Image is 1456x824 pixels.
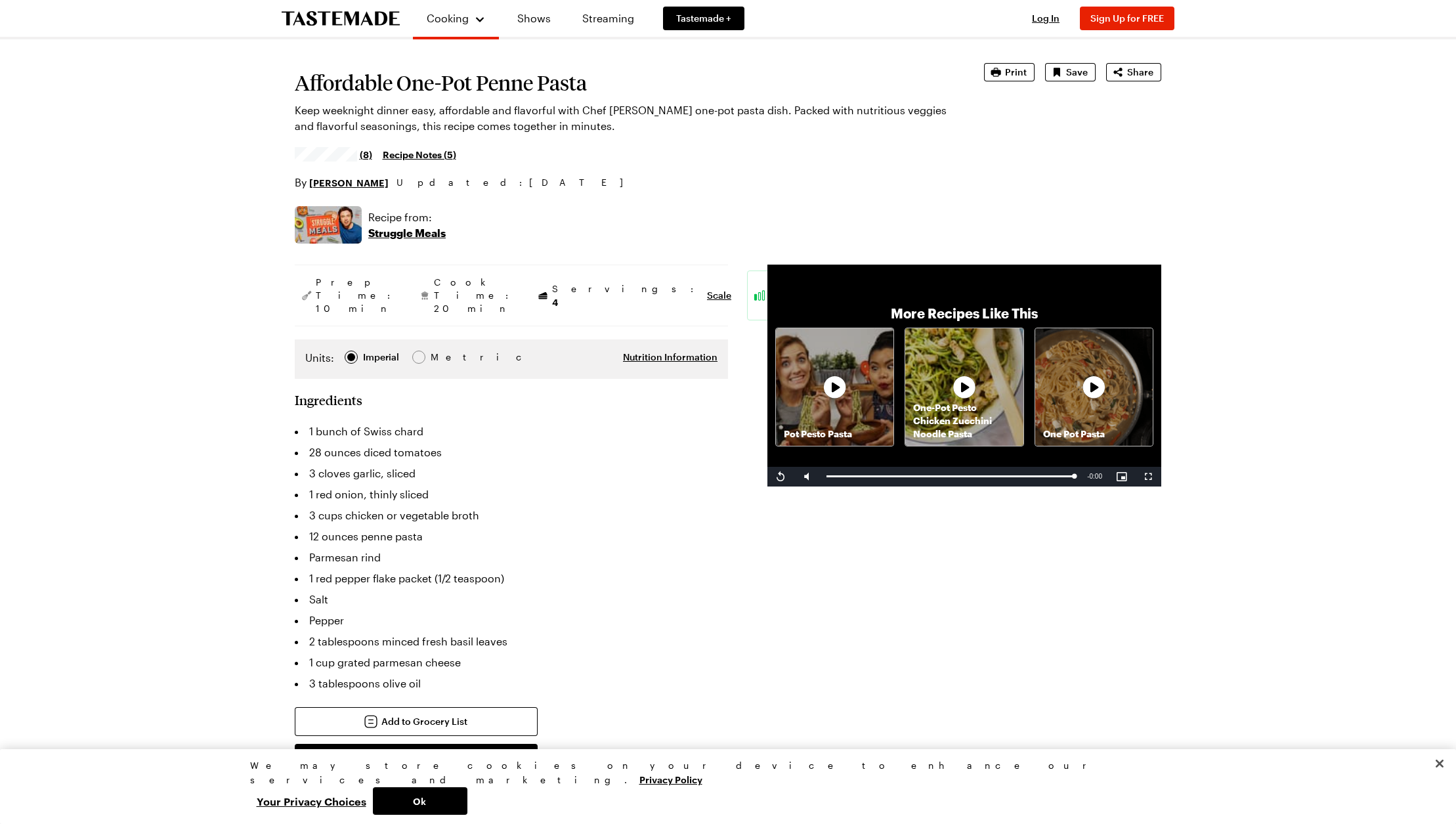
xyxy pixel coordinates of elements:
span: - [1087,473,1089,480]
a: Tastemade + [663,7,744,30]
a: 4.5/5 stars from 8 reviews [295,149,372,160]
span: Metric [431,350,460,364]
span: Updated : [DATE] [396,175,636,190]
span: Log In [1032,12,1060,24]
button: Share [1106,63,1161,81]
div: Privacy [250,758,1195,815]
li: 12 ounces penne pasta [295,526,728,547]
div: Progress Bar [826,475,1074,477]
div: Imperial Metric [305,350,458,368]
span: 4 [552,295,558,308]
p: Struggle Meals [368,225,446,241]
button: Add to Grocery List [295,707,538,736]
span: (8) [360,148,372,161]
li: 3 tablespoons olive oil [295,673,728,694]
li: 2 tablespoons minced fresh basil leaves [295,631,728,652]
a: To Tastemade Home Page [282,11,400,26]
button: Save recipe [1045,63,1096,81]
button: Mute [794,467,820,487]
p: Pot Pesto Pasta [776,427,893,441]
li: Parmesan rind [295,547,728,568]
p: Recipe from: [368,209,446,225]
a: One-Pot Pesto Chicken Zucchini Noodle PastaRecipe image thumbnail [905,328,1023,446]
a: Recipe from:Struggle Meals [368,209,446,241]
button: Cooking [426,5,486,32]
h1: Affordable One-Pot Penne Pasta [295,71,947,95]
button: Picture-in-Picture [1109,467,1135,487]
span: Prep Time: 10 min [316,276,397,315]
p: One-Pot Pesto Chicken Zucchini Noodle Pasta [905,401,1023,441]
span: Share [1127,66,1153,79]
h2: Ingredients [295,392,362,408]
img: Show where recipe is used [295,206,362,244]
span: Print [1005,66,1027,79]
li: 3 cloves garlic, sliced [295,463,728,484]
span: Save [1066,66,1088,79]
button: Get Ingredients [295,744,538,773]
li: 1 red pepper flake packet (1/2 teaspoon) [295,568,728,589]
button: Fullscreen [1135,467,1161,487]
p: Keep weeknight dinner easy, affordable and flavorful with Chef [PERSON_NAME] one-pot pasta dish. ... [295,102,947,134]
label: Units: [305,350,334,366]
div: Metric [431,350,458,364]
p: More Recipes Like This [891,304,1038,322]
span: Cook Time: 20 min [434,276,515,315]
li: Pepper [295,610,728,631]
span: 0:00 [1090,473,1102,480]
button: Ok [373,787,467,815]
button: Sign Up for FREE [1080,7,1174,30]
button: Nutrition Information [623,351,717,364]
li: 3 cups chicken or vegetable broth [295,505,728,526]
span: Servings: [552,282,700,309]
button: Close [1425,749,1454,778]
button: Scale [707,289,731,302]
li: Salt [295,589,728,610]
a: More information about your privacy, opens in a new tab [639,773,702,785]
button: Replay [767,467,794,487]
li: 28 ounces diced tomatoes [295,442,728,463]
span: Tastemade + [676,12,731,25]
button: Print [984,63,1035,81]
li: 1 cup grated parmesan cheese [295,652,728,673]
div: We may store cookies on your device to enhance our services and marketing. [250,758,1195,787]
li: 1 red onion, thinly sliced [295,484,728,505]
button: Log In [1019,12,1072,25]
a: Recipe Notes (5) [383,147,456,162]
li: 1 bunch of Swiss chard [295,421,728,442]
p: By [295,175,389,190]
span: Sign Up for FREE [1090,12,1164,24]
span: Add to Grocery List [381,715,467,728]
span: Cooking [427,12,469,24]
a: [PERSON_NAME] [309,175,389,190]
a: Pot Pesto PastaRecipe image thumbnail [775,328,894,446]
span: Imperial [363,350,400,364]
p: One Pot Pasta [1035,427,1153,441]
button: Your Privacy Choices [250,787,373,815]
div: Imperial [363,350,399,364]
a: One Pot PastaRecipe image thumbnail [1035,328,1153,446]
